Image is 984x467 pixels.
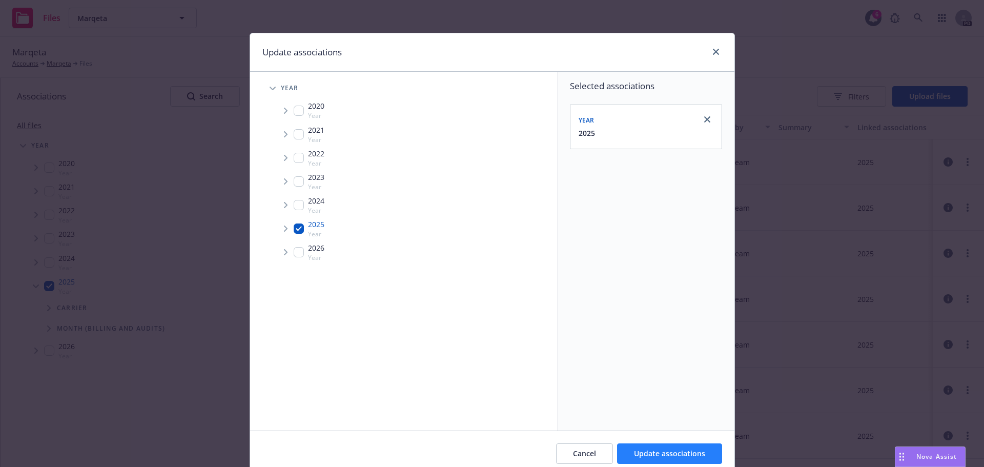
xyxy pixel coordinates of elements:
[556,443,613,464] button: Cancel
[570,80,722,92] span: Selected associations
[634,449,705,458] span: Update associations
[308,253,324,262] span: Year
[308,230,324,238] span: Year
[579,128,595,138] button: 2025
[262,46,342,59] h1: Update associations
[308,100,324,111] span: 2020
[895,447,908,466] div: Drag to move
[308,172,324,182] span: 2023
[916,452,957,461] span: Nova Assist
[701,113,713,126] a: close
[308,242,324,253] span: 2026
[281,85,299,91] span: Year
[308,135,324,144] span: Year
[308,206,324,215] span: Year
[308,182,324,191] span: Year
[308,148,324,159] span: 2022
[579,116,594,125] span: Year
[617,443,722,464] button: Update associations
[250,78,557,264] div: Tree Example
[710,46,722,58] a: close
[308,125,324,135] span: 2021
[895,446,966,467] button: Nova Assist
[308,159,324,168] span: Year
[308,111,324,120] span: Year
[308,195,324,206] span: 2024
[573,449,596,458] span: Cancel
[308,219,324,230] span: 2025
